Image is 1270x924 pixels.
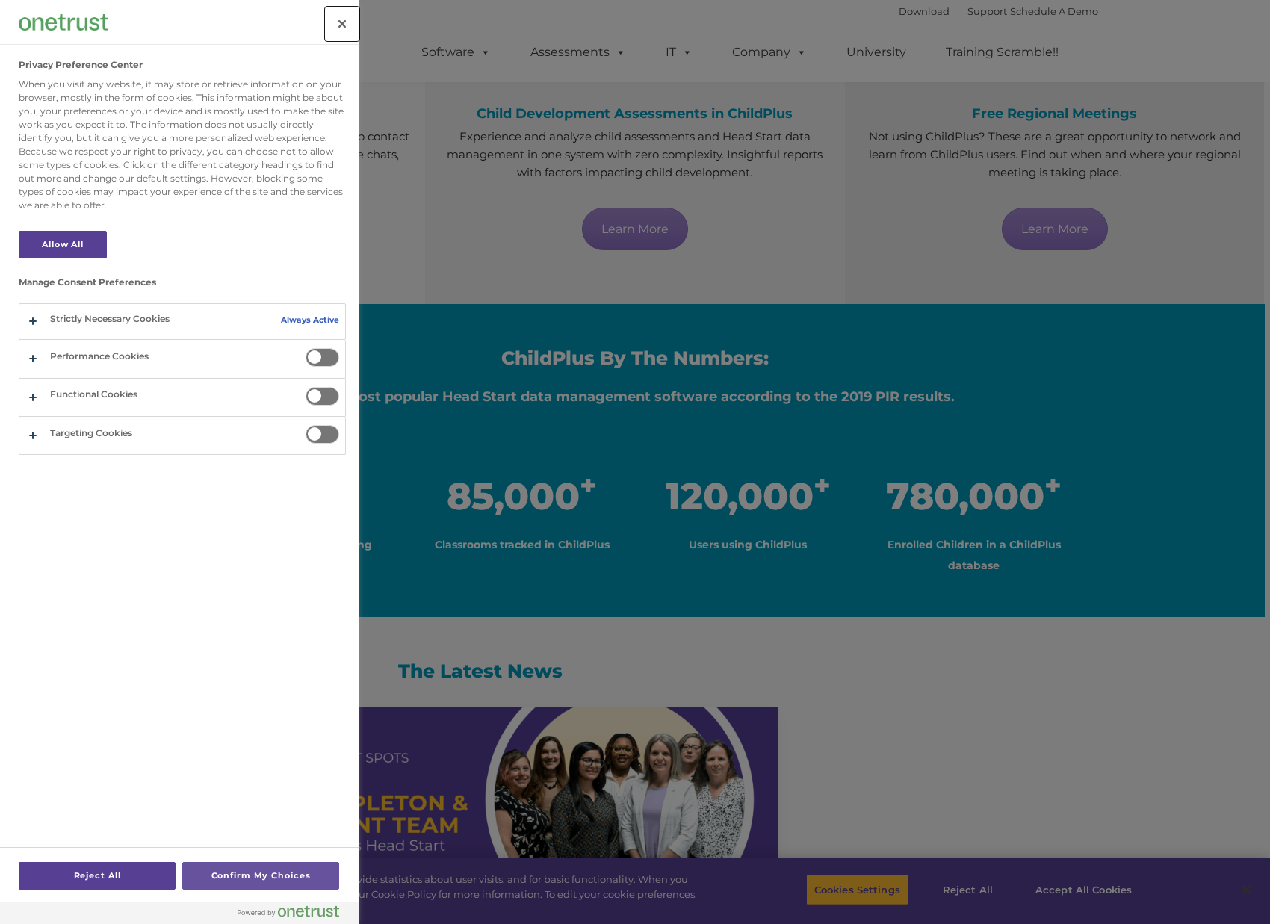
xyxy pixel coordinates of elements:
h3: Manage Consent Preferences [19,277,346,295]
h2: Privacy Preference Center [19,60,143,70]
img: Powered by OneTrust Opens in a new Tab [238,905,339,917]
button: Confirm My Choices [182,862,339,890]
div: When you visit any website, it may store or retrieve information on your browser, mostly in the f... [19,78,346,212]
button: Close [326,7,359,40]
button: Reject All [19,862,176,890]
div: Company Logo [19,7,108,37]
button: Allow All [19,231,107,258]
a: Powered by OneTrust Opens in a new Tab [238,905,351,924]
img: Company Logo [19,14,108,30]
